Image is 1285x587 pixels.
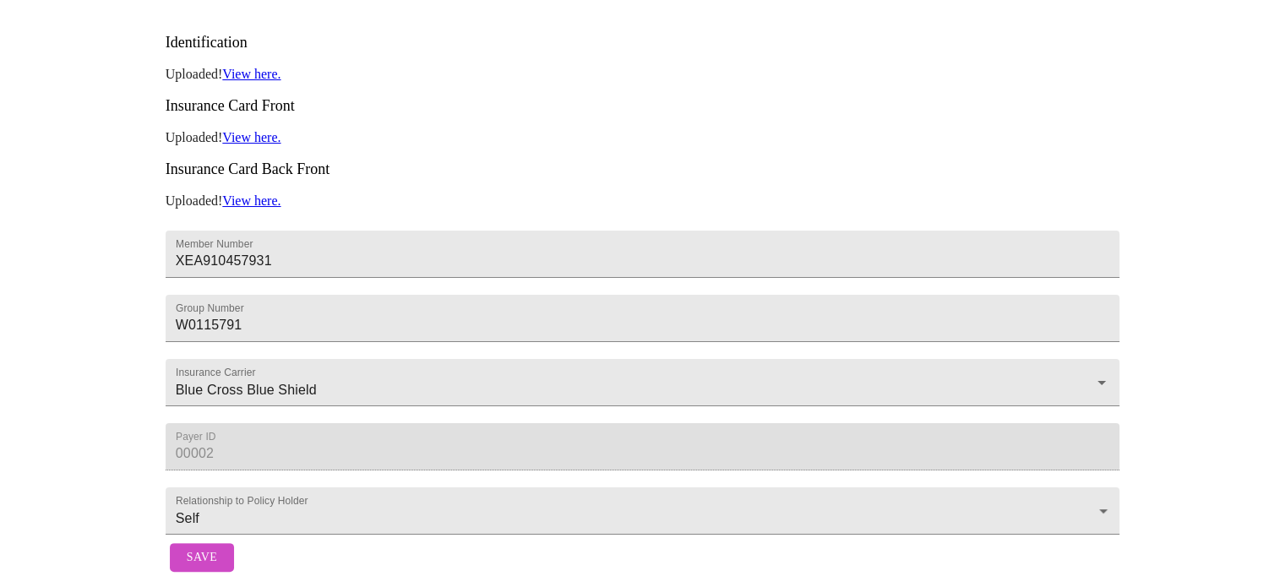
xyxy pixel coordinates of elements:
button: Save [170,543,234,573]
p: Uploaded! [166,67,1120,82]
a: View here. [222,130,280,144]
h3: Insurance Card Front [166,97,1120,115]
span: Save [187,547,217,568]
p: Uploaded! [166,193,1120,209]
a: View here. [222,193,280,208]
div: Self [166,487,1120,535]
h3: Identification [166,34,1120,52]
button: Open [1090,371,1113,394]
h3: Insurance Card Back Front [166,160,1120,178]
p: Uploaded! [166,130,1120,145]
a: View here. [222,67,280,81]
